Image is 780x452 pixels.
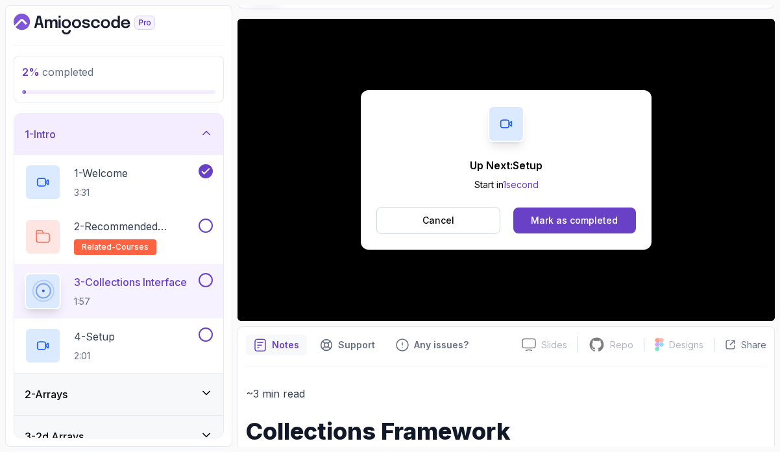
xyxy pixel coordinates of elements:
div: Mark as completed [531,214,618,227]
p: 2 - Recommended Courses [74,219,196,234]
p: Repo [610,339,633,351]
p: 2:01 [74,350,115,363]
h3: 2 - Arrays [25,387,67,402]
h3: 3 - 2d Arrays [25,429,84,444]
p: Designs [669,339,703,351]
button: 2-Recommended Coursesrelated-courses [25,219,213,255]
p: Support [338,339,375,351]
p: Share [741,339,766,351]
p: Notes [272,339,299,351]
button: 2-Arrays [14,374,223,415]
iframe: 2 - Collections Interface [238,19,775,321]
p: ~3 min read [246,385,766,403]
p: Slides [541,339,567,351]
span: 1 second [503,179,539,190]
p: 4 - Setup [74,329,115,344]
p: Any issues? [414,339,469,351]
p: Start in [470,178,542,191]
button: 3-Collections Interface1:57 [25,273,213,309]
button: 1-Welcome3:31 [25,164,213,200]
h3: 1 - Intro [25,126,56,142]
button: 4-Setup2:01 [25,327,213,364]
span: 2 % [22,65,40,78]
p: 3:31 [74,186,128,199]
p: 1:57 [74,295,187,308]
a: Dashboard [14,14,185,34]
p: Up Next: Setup [470,158,542,173]
button: notes button [246,335,307,355]
button: Support button [312,335,383,355]
p: 3 - Collections Interface [74,274,187,290]
button: Feedback button [388,335,476,355]
button: Share [714,339,766,351]
p: 1 - Welcome [74,165,128,181]
h1: Collections Framework [246,418,766,444]
span: completed [22,65,93,78]
button: Cancel [376,207,500,234]
button: 1-Intro [14,113,223,155]
span: related-courses [82,242,149,252]
button: Mark as completed [513,208,636,233]
p: Cancel [422,214,454,227]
